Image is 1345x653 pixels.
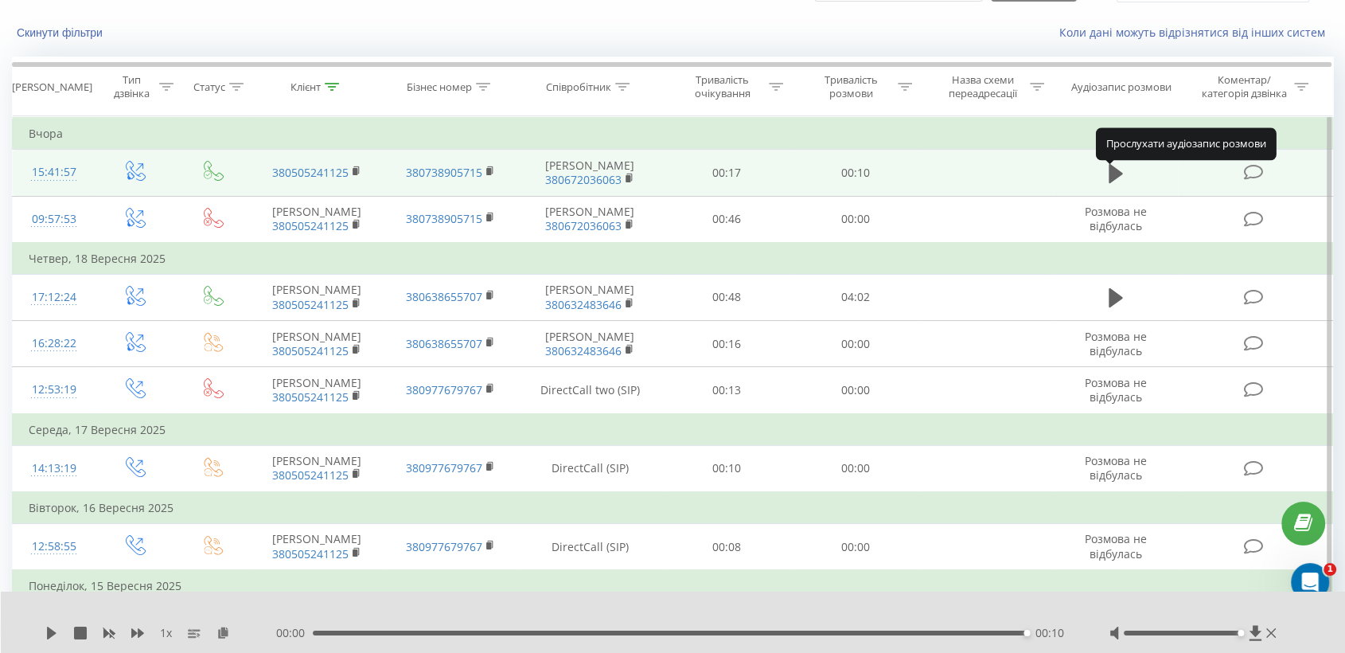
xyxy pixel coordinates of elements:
td: 04:02 [791,274,920,320]
div: 12:53:19 [29,374,79,405]
td: [PERSON_NAME] [250,196,384,243]
td: [PERSON_NAME] [517,196,661,243]
div: Аудіозапис розмови [1071,80,1172,94]
span: 1 x [160,625,172,641]
td: 00:00 [791,321,920,367]
td: DirectCall (SIP) [517,445,661,492]
div: Прослухати аудіозапис розмови [1096,128,1277,160]
div: Клієнт [290,80,321,94]
td: [PERSON_NAME] [517,150,661,196]
td: [PERSON_NAME] [250,367,384,414]
a: 380505241125 [272,165,349,180]
div: Accessibility label [1238,630,1244,636]
td: DirectCall (SIP) [517,524,661,571]
span: Розмова не відбулась [1085,453,1147,483]
td: 00:46 [662,196,791,243]
a: 380632483646 [545,343,622,358]
span: Розмова не відбулась [1085,329,1147,358]
td: Середа, 17 Вересня 2025 [13,414,1333,446]
a: 380505241125 [272,467,349,483]
td: 00:17 [662,150,791,196]
a: 380672036063 [545,218,622,233]
td: Вчора [13,118,1333,150]
td: [PERSON_NAME] [250,524,384,571]
div: [PERSON_NAME] [12,80,92,94]
div: Тип дзвінка [109,73,155,100]
a: 380638655707 [406,289,482,304]
iframe: Intercom live chat [1291,563,1329,601]
div: Статус [193,80,225,94]
div: 17:12:24 [29,282,79,313]
td: 00:16 [662,321,791,367]
div: Тривалість очікування [680,73,765,100]
td: 00:00 [791,367,920,414]
a: 380505241125 [272,297,349,312]
span: 1 [1324,563,1336,576]
div: Accessibility label [1023,630,1030,636]
td: [PERSON_NAME] [517,321,661,367]
td: [PERSON_NAME] [517,274,661,320]
div: Бізнес номер [407,80,472,94]
td: [PERSON_NAME] [250,445,384,492]
td: 00:00 [791,196,920,243]
a: 380505241125 [272,343,349,358]
a: 380638655707 [406,336,482,351]
td: 00:48 [662,274,791,320]
span: 00:10 [1035,625,1064,641]
a: 380738905715 [406,211,482,226]
td: Понеділок, 15 Вересня 2025 [13,570,1333,602]
div: 15:41:57 [29,157,79,188]
div: Назва схеми переадресації [941,73,1026,100]
div: Тривалість розмови [809,73,894,100]
span: 00:00 [276,625,313,641]
td: DirectCall two (SIP) [517,367,661,414]
a: 380505241125 [272,546,349,561]
div: 09:57:53 [29,204,79,235]
a: 380672036063 [545,172,622,187]
div: 14:13:19 [29,453,79,484]
a: 380738905715 [406,165,482,180]
td: 00:08 [662,524,791,571]
span: Розмова не відбулась [1085,204,1147,233]
a: 380505241125 [272,389,349,405]
a: 380632483646 [545,297,622,312]
td: 00:00 [791,524,920,571]
td: Четвер, 18 Вересня 2025 [13,243,1333,275]
td: 00:10 [791,150,920,196]
div: Коментар/категорія дзвінка [1197,73,1290,100]
td: [PERSON_NAME] [250,274,384,320]
div: Співробітник [546,80,611,94]
td: 00:13 [662,367,791,414]
a: 380977679767 [406,539,482,554]
td: [PERSON_NAME] [250,321,384,367]
button: Скинути фільтри [12,25,111,40]
td: 00:00 [791,445,920,492]
span: Розмова не відбулась [1085,531,1147,561]
a: Коли дані можуть відрізнятися вiд інших систем [1059,25,1333,40]
div: 16:28:22 [29,328,79,359]
td: 00:10 [662,445,791,492]
div: 12:58:55 [29,531,79,562]
a: 380505241125 [272,218,349,233]
td: Вівторок, 16 Вересня 2025 [13,492,1333,524]
span: Розмова не відбулась [1085,375,1147,405]
a: 380977679767 [406,460,482,475]
a: 380977679767 [406,382,482,397]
